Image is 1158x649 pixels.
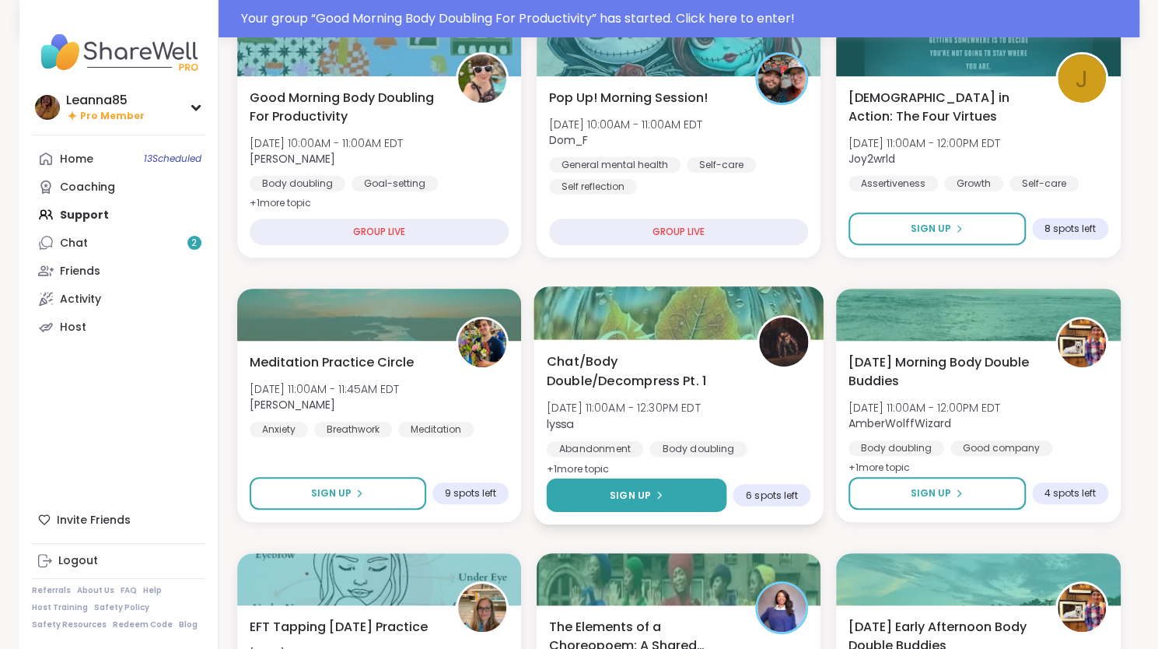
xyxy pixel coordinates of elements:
a: Safety Policy [94,602,149,613]
div: Self-care [687,157,756,173]
b: [PERSON_NAME] [250,151,335,167]
span: [DATE] 10:00AM - 11:00AM EDT [250,135,403,151]
img: Jill_B_Gratitude [458,584,506,632]
span: Chat/Body Double/Decompress Pt. 1 [546,352,739,390]
div: Home [60,152,93,167]
b: lyssa [546,416,573,431]
button: Sign Up [546,479,726,512]
span: 9 spots left [445,487,496,500]
div: Logout [58,553,98,569]
a: Logout [32,547,205,575]
div: Anxiety [250,422,308,437]
div: Invite Friends [32,506,205,534]
div: Good company [950,440,1052,456]
span: 8 spots left [1044,223,1096,235]
img: NaAlSi2O6 [757,584,806,632]
a: Host [32,313,205,341]
span: [DATE] 11:00AM - 11:45AM EDT [250,381,399,397]
b: AmberWolffWizard [848,416,951,431]
img: Leanna85 [35,95,60,120]
a: Blog [179,619,198,630]
a: Coaching [32,173,205,201]
div: Meditation [398,422,474,437]
button: Sign Up [848,477,1025,510]
div: Growth [944,176,1003,191]
a: Redeem Code [113,619,173,630]
div: Self reflection [549,179,637,195]
span: Meditation Practice Circle [250,353,414,372]
a: FAQ [121,585,137,596]
div: Chat [60,236,88,251]
div: Body doubling [649,441,747,457]
div: Goal-setting [352,176,438,191]
span: [DATE] 11:00AM - 12:30PM EDT [546,400,700,416]
span: 13 Scheduled [144,153,201,165]
span: [DATE] 11:00AM - 12:00PM EDT [848,400,1000,416]
div: Friends [60,264,100,279]
b: Dom_F [549,132,588,148]
img: Dom_F [757,54,806,103]
div: Abandonment [546,441,642,457]
div: Assertiveness [848,176,938,191]
img: Nicholas [458,319,506,367]
a: Home13Scheduled [32,145,205,173]
div: General mental health [549,157,680,173]
img: lyssa [759,317,808,367]
span: Sign Up [911,222,951,236]
span: [DATE] Morning Body Double Buddies [848,353,1037,391]
span: Good Morning Body Doubling For Productivity [250,89,439,126]
span: Pop Up! Morning Session! [549,89,708,107]
b: Joy2wrld [848,151,895,167]
div: Body doubling [848,440,944,456]
span: 2 [191,237,197,250]
button: Sign Up [250,477,426,510]
a: Chat2 [32,229,205,257]
span: Sign Up [911,486,951,500]
span: J [1076,61,1088,97]
span: [DATE] 10:00AM - 11:00AM EDT [549,117,702,132]
div: GROUP LIVE [250,219,509,245]
span: [DEMOGRAPHIC_DATA] in Action: The Four Virtues [848,89,1037,126]
a: Host Training [32,602,88,613]
img: Adrienne_QueenOfTheDawn [458,54,506,103]
div: Leanna85 [66,92,145,109]
img: AmberWolffWizard [1058,584,1106,632]
div: Breathwork [314,422,392,437]
a: Help [143,585,162,596]
img: AmberWolffWizard [1058,319,1106,367]
img: ShareWell Nav Logo [32,25,205,79]
div: Coaching [60,180,115,195]
div: Body doubling [250,176,345,191]
a: About Us [77,585,114,596]
span: [DATE] 11:00AM - 12:00PM EDT [848,135,1000,151]
span: 6 spots left [746,489,798,501]
div: GROUP LIVE [549,219,808,245]
div: Your group “ Good Morning Body Doubling For Productivity ” has started. Click here to enter! [241,9,1130,28]
div: Activity [60,292,101,307]
span: Pro Member [80,110,145,123]
span: Sign Up [610,488,651,502]
a: Referrals [32,585,71,596]
span: Sign Up [311,486,352,500]
div: Self-care [1009,176,1079,191]
div: Host [60,320,86,335]
a: Safety Resources [32,619,107,630]
span: 4 spots left [1044,487,1096,500]
b: [PERSON_NAME] [250,397,335,412]
span: EFT Tapping [DATE] Practice [250,618,428,637]
a: Activity [32,285,205,313]
button: Sign Up [848,212,1025,245]
a: Friends [32,257,205,285]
